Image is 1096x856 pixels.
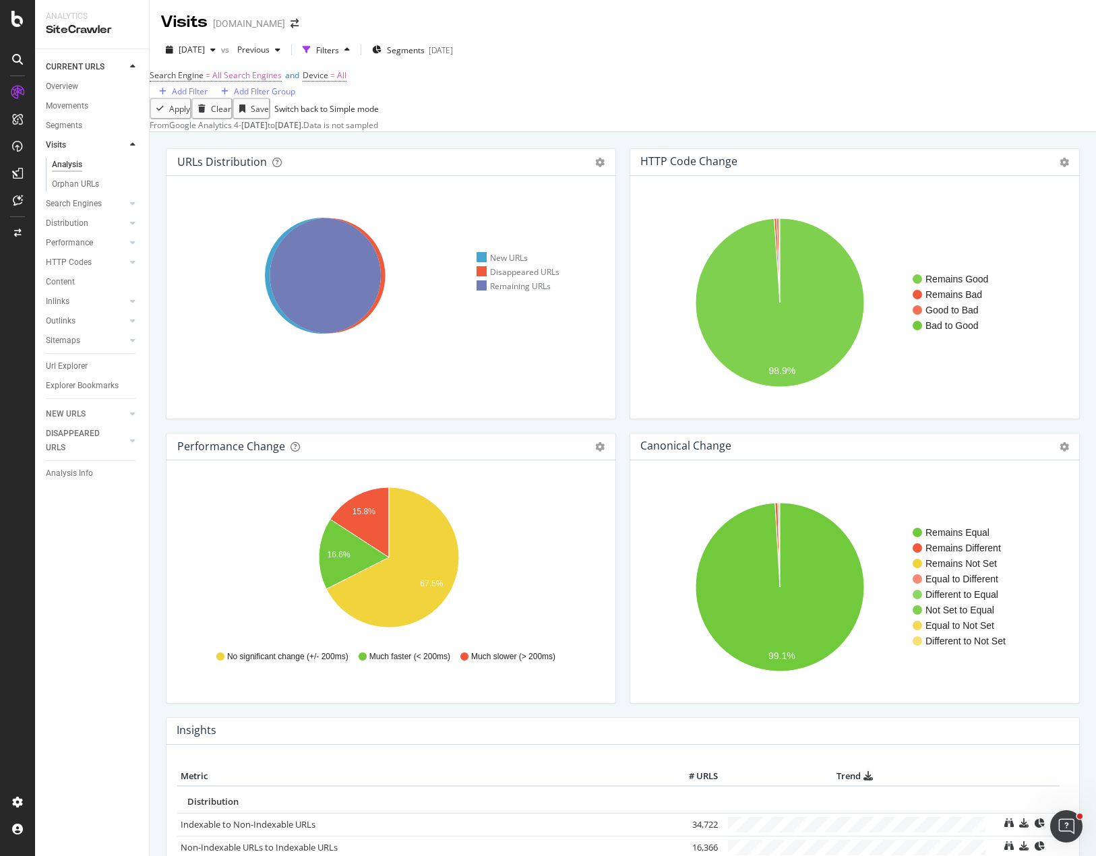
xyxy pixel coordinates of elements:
button: Save [233,98,270,119]
button: Add Filter [150,85,212,98]
text: Different to Equal [925,588,998,599]
a: NEW URLS [46,407,126,421]
div: Switch back to Simple mode [274,103,379,115]
a: Movements [46,99,140,113]
button: [DATE] [160,39,221,61]
div: CURRENT URLS [46,60,104,74]
div: Performance Change [177,439,285,453]
div: Apply [169,103,190,115]
div: [DATE] [241,119,268,131]
div: From Google Analytics 4 - to Data is not sampled [150,119,378,131]
span: Segments [387,44,425,56]
text: 67.5% [420,579,443,588]
a: HTTP Codes [46,255,126,270]
a: Overview [46,80,140,94]
div: Add Filter Group [234,86,295,97]
span: Much slower (> 200ms) [471,651,555,663]
div: Visits [46,138,66,152]
a: Analysis Info [46,466,140,481]
i: Options [1060,442,1069,452]
th: Metric [177,766,667,787]
span: vs [221,44,232,55]
button: Segments[DATE] [367,39,458,61]
div: Visits [160,11,208,34]
button: Add Filter Group [212,85,299,98]
svg: A chart. [177,482,600,638]
div: Explorer Bookmarks [46,379,119,393]
div: Movements [46,99,88,113]
div: Add Filter [172,86,208,97]
i: Options [1060,158,1069,167]
text: Remains Equal [925,526,990,537]
a: Distribution [46,216,126,231]
div: Disappeared URLs [477,266,559,278]
div: Search Engines [46,197,102,211]
div: Segments [46,119,82,133]
button: Switch back to Simple mode [270,98,383,119]
span: Search Engine [150,69,204,81]
text: Different to Not Set [925,635,1006,646]
text: 15.8% [353,506,375,516]
span: = [206,69,210,81]
span: All Search Engines [212,69,282,81]
a: Visits [46,138,126,152]
div: Remaining URLs [477,280,551,292]
div: arrow-right-arrow-left [291,19,299,28]
a: Non-Indexable URLs to Indexable URLs [181,841,338,853]
div: Orphan URLs [52,177,99,191]
span: Much faster (< 200ms) [369,651,450,663]
div: SiteCrawler [46,22,138,38]
a: Explorer Bookmarks [46,379,140,393]
div: Outlinks [46,314,75,328]
a: Orphan URLs [52,177,140,191]
div: [DATE] . [275,119,303,131]
a: Segments [46,119,140,133]
div: Filters [316,44,339,56]
text: Remains Good [925,273,988,284]
text: Bad to Good [925,319,979,330]
div: HTTP Codes [46,255,92,270]
div: New URLs [477,252,528,264]
button: Clear [191,98,233,119]
th: # URLS [667,766,721,787]
h4: Insights [177,721,216,739]
div: gear [595,158,605,167]
span: Device [303,69,328,81]
div: Analysis Info [46,466,93,481]
div: Clear [211,103,231,115]
button: Apply [150,98,191,119]
span: 2025 Aug. 8th [179,44,205,55]
text: Not Set to Equal [925,604,994,615]
h4: Canonical Change [640,437,731,455]
a: DISAPPEARED URLS [46,427,126,455]
a: Url Explorer [46,359,140,373]
div: Inlinks [46,295,69,309]
a: Outlinks [46,314,126,328]
div: Overview [46,80,78,94]
div: Save [251,103,269,115]
span: Distribution [187,795,239,807]
text: Remains Different [925,542,1001,553]
div: NEW URLS [46,407,86,421]
a: Sitemaps [46,334,126,348]
span: and [285,69,299,81]
text: Good to Bad [925,304,979,315]
text: Equal to Different [925,573,998,584]
svg: A chart. [641,482,1064,692]
div: Content [46,275,75,289]
h4: HTTP Code Change [640,152,737,171]
button: Previous [232,39,286,61]
td: 34,722 [667,813,721,836]
a: CURRENT URLS [46,60,126,74]
th: Trend [721,766,989,787]
a: Search Engines [46,197,126,211]
svg: A chart. [641,197,1064,408]
a: Performance [46,236,126,250]
iframe: Intercom live chat [1050,810,1083,843]
text: 16.6% [328,550,351,559]
div: DISAPPEARED URLS [46,427,114,455]
text: Equal to Not Set [925,619,994,630]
